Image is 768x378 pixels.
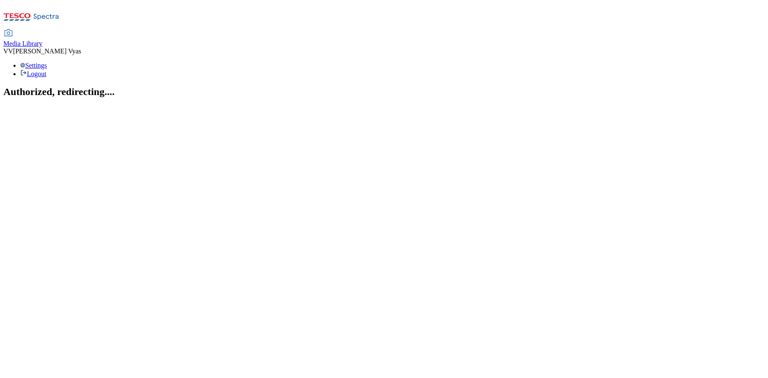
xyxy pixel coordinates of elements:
[13,48,81,55] span: [PERSON_NAME] Vyas
[3,86,765,98] h2: Authorized, redirecting....
[3,40,42,47] span: Media Library
[3,30,42,48] a: Media Library
[3,48,13,55] span: VV
[20,70,46,77] a: Logout
[20,62,47,69] a: Settings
